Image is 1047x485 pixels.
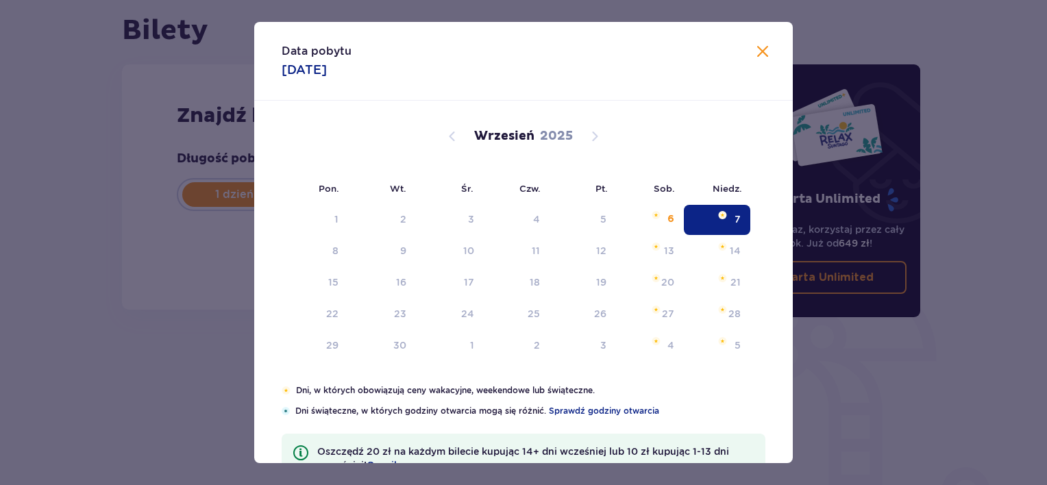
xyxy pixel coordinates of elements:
[416,268,484,298] td: środa, 17 września 2025
[596,244,606,258] div: 12
[282,268,348,298] td: poniedziałek, 15 września 2025
[662,307,674,321] div: 27
[667,212,674,226] div: 6
[528,307,540,321] div: 25
[684,268,750,298] td: niedziela, 21 września 2025
[519,183,541,194] small: Czw.
[661,275,674,289] div: 20
[400,244,406,258] div: 9
[328,275,338,289] div: 15
[282,299,348,329] td: poniedziałek, 22 września 2025
[616,299,684,329] td: sobota, 27 września 2025
[664,244,674,258] div: 13
[595,183,608,194] small: Pt.
[600,212,606,226] div: 5
[319,183,339,194] small: Pon.
[484,268,550,298] td: czwartek, 18 września 2025
[282,205,348,235] td: Not available. poniedziałek, 1 września 2025
[484,299,550,329] td: czwartek, 25 września 2025
[594,307,606,321] div: 26
[282,236,348,266] td: poniedziałek, 8 września 2025
[348,205,416,235] td: Not available. wtorek, 2 września 2025
[461,307,474,321] div: 24
[332,244,338,258] div: 8
[348,268,416,298] td: wtorek, 16 września 2025
[550,268,616,298] td: piątek, 19 września 2025
[348,236,416,266] td: wtorek, 9 września 2025
[713,183,742,194] small: Niedz.
[550,299,616,329] td: piątek, 26 września 2025
[616,268,684,298] td: sobota, 20 września 2025
[596,275,606,289] div: 19
[532,244,540,258] div: 11
[416,236,484,266] td: środa, 10 września 2025
[533,212,540,226] div: 4
[474,128,534,145] p: Wrzesień
[468,212,474,226] div: 3
[684,236,750,266] td: niedziela, 14 września 2025
[550,236,616,266] td: piątek, 12 września 2025
[684,299,750,329] td: niedziela, 28 września 2025
[400,212,406,226] div: 2
[550,205,616,235] td: Not available. piątek, 5 września 2025
[416,299,484,329] td: środa, 24 września 2025
[464,275,474,289] div: 17
[616,205,684,235] td: sobota, 6 września 2025
[416,205,484,235] td: Not available. środa, 3 września 2025
[334,212,338,226] div: 1
[254,101,793,384] div: Calendar
[394,307,406,321] div: 23
[484,205,550,235] td: Not available. czwartek, 4 września 2025
[348,299,416,329] td: wtorek, 23 września 2025
[616,236,684,266] td: sobota, 13 września 2025
[540,128,573,145] p: 2025
[530,275,540,289] div: 18
[684,205,750,235] td: Selected. niedziela, 7 września 2025
[396,275,406,289] div: 16
[282,62,327,78] p: [DATE]
[463,244,474,258] div: 10
[654,183,675,194] small: Sob.
[390,183,406,194] small: Wt.
[484,236,550,266] td: czwartek, 11 września 2025
[326,307,338,321] div: 22
[461,183,473,194] small: Śr.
